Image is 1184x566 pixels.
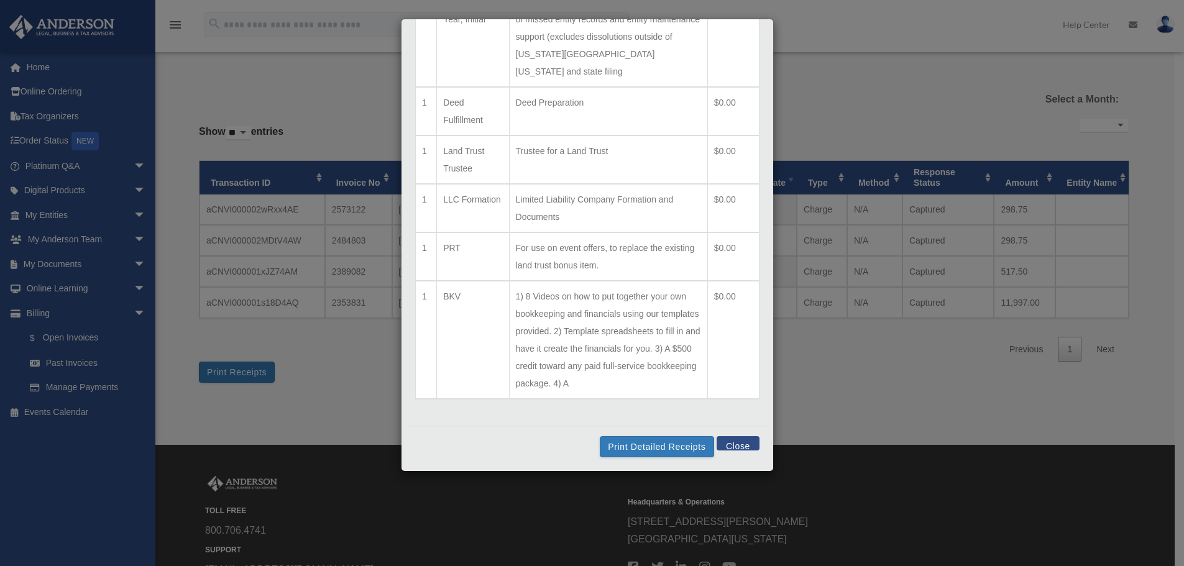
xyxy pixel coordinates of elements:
td: $0.00 [707,135,759,184]
td: Limited Liability Company Formation and Documents [509,184,707,232]
td: 1 [416,184,437,232]
td: PRT [437,232,509,281]
td: 1) 8 Videos on how to put together your own bookkeeping and financials using our templates provid... [509,281,707,399]
td: Trustee for a Land Trust [509,135,707,184]
button: Print Detailed Receipts [600,436,714,457]
td: Land Trust Trustee [437,135,509,184]
td: 1 [416,135,437,184]
button: Close [717,436,760,450]
td: Deed Fulfillment [437,87,509,135]
td: $0.00 [707,184,759,232]
td: $0.00 [707,87,759,135]
td: 1 [416,87,437,135]
td: $0.00 [707,232,759,281]
td: BKV [437,281,509,399]
td: 1 [416,281,437,399]
td: Deed Preparation [509,87,707,135]
td: LLC Formation [437,184,509,232]
td: For use on event offers, to replace the existing land trust bonus item. [509,232,707,281]
td: 1 [416,232,437,281]
td: $0.00 [707,281,759,399]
